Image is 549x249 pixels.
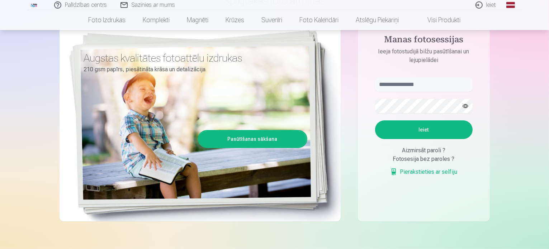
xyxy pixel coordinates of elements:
[84,64,302,75] p: 210 gsm papīrs, piesātināta krāsa un detalizācija
[217,10,253,30] a: Krūzes
[199,131,306,147] a: Pasūtīšanas sākšana
[134,10,179,30] a: Komplekti
[179,10,217,30] a: Magnēti
[291,10,347,30] a: Foto kalendāri
[84,52,302,64] h3: Augstas kvalitātes fotoattēlu izdrukas
[408,10,469,30] a: Visi produkti
[368,34,480,47] h4: Manas fotosessijas
[347,10,408,30] a: Atslēgu piekariņi
[375,155,473,163] div: Fotosesija bez paroles ?
[375,146,473,155] div: Aizmirsāt paroli ?
[253,10,291,30] a: Suvenīri
[390,168,458,176] a: Pierakstieties ar selfiju
[368,47,480,64] p: Ieeja fotostudijā bilžu pasūtīšanai un lejupielādei
[30,3,38,7] img: /fa1
[375,120,473,139] button: Ieiet
[80,10,134,30] a: Foto izdrukas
